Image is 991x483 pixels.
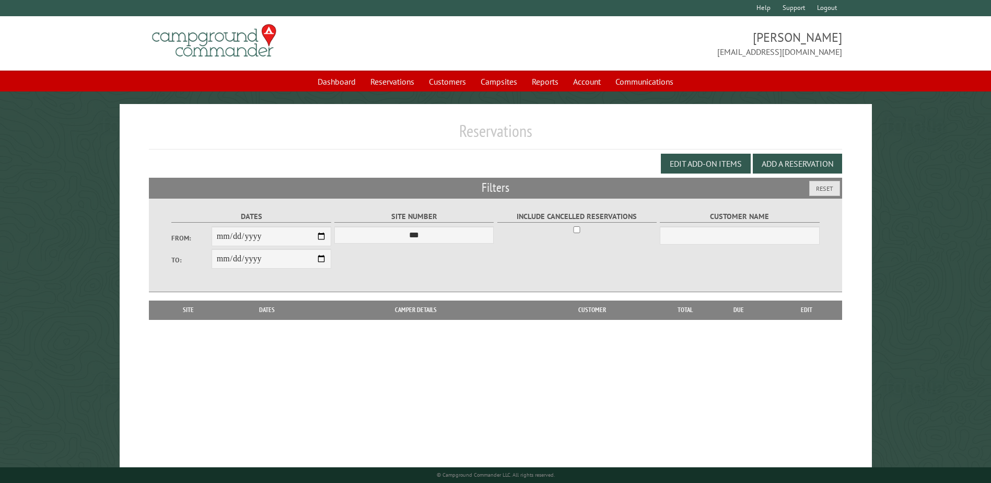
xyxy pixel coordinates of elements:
a: Campsites [474,72,523,91]
th: Total [664,301,706,319]
a: Reports [526,72,565,91]
label: From: [171,233,211,243]
a: Communications [609,72,680,91]
img: Campground Commander [149,20,279,61]
th: Dates [223,301,312,319]
small: © Campground Commander LLC. All rights reserved. [437,471,555,478]
a: Dashboard [311,72,362,91]
th: Edit [772,301,842,319]
label: Include Cancelled Reservations [497,211,657,223]
a: Reservations [364,72,421,91]
h1: Reservations [149,121,842,149]
th: Camper Details [312,301,520,319]
button: Edit Add-on Items [661,154,751,174]
h2: Filters [149,178,842,198]
th: Customer [520,301,664,319]
label: To: [171,255,211,265]
a: Account [567,72,607,91]
a: Customers [423,72,472,91]
label: Dates [171,211,331,223]
button: Reset [809,181,840,196]
button: Add a Reservation [753,154,842,174]
span: [PERSON_NAME] [EMAIL_ADDRESS][DOMAIN_NAME] [496,29,842,58]
label: Site Number [334,211,494,223]
th: Due [706,301,772,319]
label: Customer Name [660,211,819,223]
th: Site [154,301,222,319]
